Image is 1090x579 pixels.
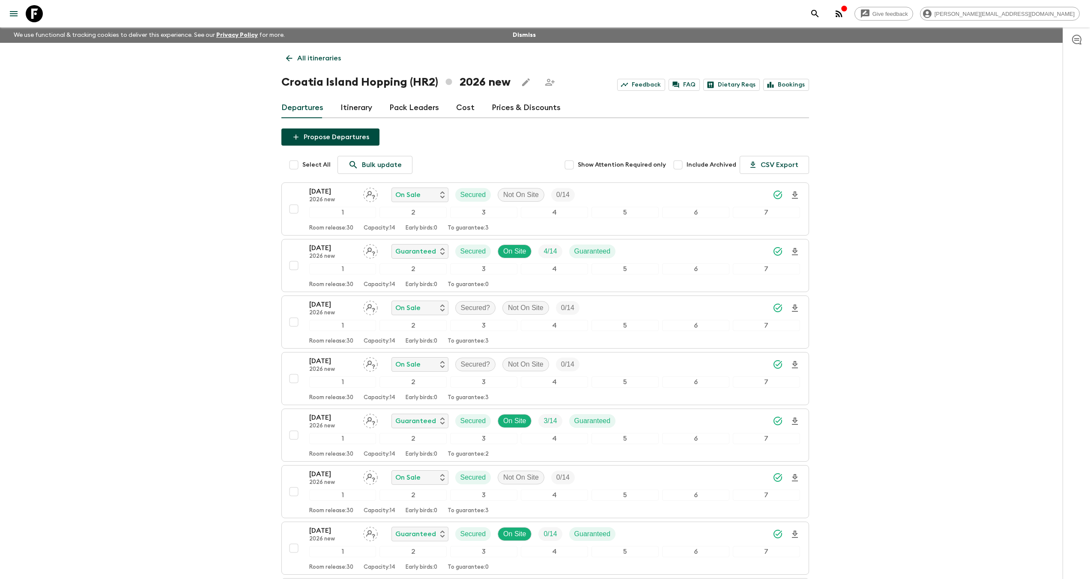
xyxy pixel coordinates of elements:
[498,188,544,202] div: Not On Site
[503,246,526,257] p: On Site
[448,338,489,345] p: To guarantee: 3
[544,246,557,257] p: 4 / 14
[448,564,489,571] p: To guarantee: 0
[309,356,356,366] p: [DATE]
[455,414,491,428] div: Secured
[281,182,809,236] button: [DATE]2026 newAssign pack leaderOn SaleSecuredNot On SiteTrip Fill1234567Room release:30Capacity:...
[406,507,437,514] p: Early birds: 0
[461,303,490,313] p: Secured?
[521,207,588,218] div: 4
[544,529,557,539] p: 0 / 14
[461,359,490,370] p: Secured?
[309,469,356,479] p: [DATE]
[544,416,557,426] p: 3 / 14
[733,546,800,557] div: 7
[379,376,447,388] div: 2
[448,507,489,514] p: To guarantee: 3
[363,529,378,536] span: Assign pack leader
[309,281,353,288] p: Room release: 30
[379,546,447,557] div: 2
[591,263,659,275] div: 5
[281,74,511,91] h1: Croatia Island Hopping (HR2) 2026 new
[460,246,486,257] p: Secured
[561,303,574,313] p: 0 / 14
[662,263,729,275] div: 6
[309,338,353,345] p: Room release: 30
[379,207,447,218] div: 2
[309,412,356,423] p: [DATE]
[617,79,665,91] a: Feedback
[502,301,549,315] div: Not On Site
[406,281,437,288] p: Early birds: 0
[517,74,535,91] button: Edit this itinerary
[337,156,412,174] a: Bulk update
[591,489,659,501] div: 5
[362,160,402,170] p: Bulk update
[460,190,486,200] p: Secured
[868,11,913,17] span: Give feedback
[521,489,588,501] div: 4
[340,98,372,118] a: Itinerary
[456,98,475,118] a: Cost
[448,281,489,288] p: To guarantee: 0
[363,360,378,367] span: Assign pack leader
[379,433,447,444] div: 2
[281,295,809,349] button: [DATE]2026 newAssign pack leaderOn SaleSecured?Not On SiteTrip Fill1234567Room release:30Capacity...
[662,433,729,444] div: 6
[551,188,575,202] div: Trip Fill
[687,161,736,169] span: Include Archived
[379,263,447,275] div: 2
[309,243,356,253] p: [DATE]
[591,546,659,557] div: 5
[773,359,783,370] svg: Synced Successfully
[460,416,486,426] p: Secured
[541,74,558,91] span: Share this itinerary
[538,245,562,258] div: Trip Fill
[574,416,611,426] p: Guaranteed
[309,489,376,501] div: 1
[364,451,395,458] p: Capacity: 14
[10,27,288,43] p: We use functional & tracking cookies to deliver this experience. See our for more.
[309,225,353,232] p: Room release: 30
[309,376,376,388] div: 1
[930,11,1079,17] span: [PERSON_NAME][EMAIL_ADDRESS][DOMAIN_NAME]
[790,190,800,200] svg: Download Onboarding
[216,32,258,38] a: Privacy Policy
[281,465,809,518] button: [DATE]2026 newAssign pack leaderOn SaleSecuredNot On SiteTrip Fill1234567Room release:30Capacity:...
[556,301,579,315] div: Trip Fill
[521,433,588,444] div: 4
[574,529,611,539] p: Guaranteed
[395,472,421,483] p: On Sale
[773,246,783,257] svg: Synced Successfully
[790,303,800,313] svg: Download Onboarding
[406,225,437,232] p: Early birds: 0
[773,529,783,539] svg: Synced Successfully
[662,207,729,218] div: 6
[5,5,22,22] button: menu
[591,376,659,388] div: 5
[309,366,356,373] p: 2026 new
[773,416,783,426] svg: Synced Successfully
[455,358,496,371] div: Secured?
[395,416,436,426] p: Guaranteed
[662,489,729,501] div: 6
[578,161,666,169] span: Show Attention Required only
[309,507,353,514] p: Room release: 30
[733,489,800,501] div: 7
[662,320,729,331] div: 6
[309,310,356,316] p: 2026 new
[773,303,783,313] svg: Synced Successfully
[364,225,395,232] p: Capacity: 14
[733,207,800,218] div: 7
[806,5,824,22] button: search adventures
[364,564,395,571] p: Capacity: 14
[364,338,395,345] p: Capacity: 14
[406,451,437,458] p: Early birds: 0
[790,247,800,257] svg: Download Onboarding
[538,414,562,428] div: Trip Fill
[450,376,517,388] div: 3
[521,546,588,557] div: 4
[281,128,379,146] button: Propose Departures
[395,529,436,539] p: Guaranteed
[281,239,809,292] button: [DATE]2026 newAssign pack leaderGuaranteedSecuredOn SiteTrip FillGuaranteed1234567Room release:30...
